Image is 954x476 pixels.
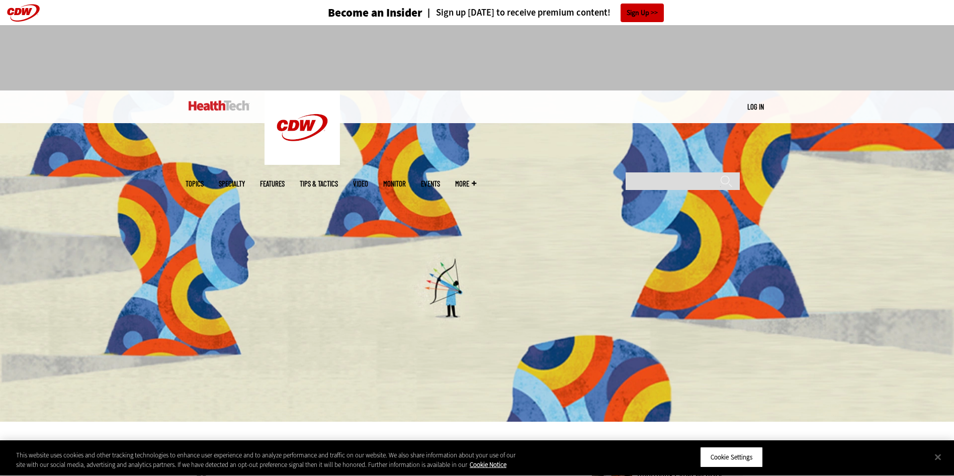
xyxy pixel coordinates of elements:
[927,446,949,468] button: Close
[422,8,611,18] a: Sign up [DATE] to receive premium content!
[265,90,340,165] img: Home
[470,461,506,469] a: More information about your privacy
[328,7,422,19] h3: Become an Insider
[186,180,204,187] span: Topics
[294,35,660,80] iframe: advertisement
[300,180,338,187] a: Tips & Tactics
[16,450,525,470] div: This website uses cookies and other tracking technologies to enhance user experience and to analy...
[621,4,664,22] a: Sign Up
[421,180,440,187] a: Events
[290,7,422,19] a: Become an Insider
[455,180,476,187] span: More
[353,180,368,187] a: Video
[219,180,245,187] span: Specialty
[747,102,764,111] a: Log in
[383,180,406,187] a: MonITor
[260,180,285,187] a: Features
[265,157,340,167] a: CDW
[189,101,249,111] img: Home
[700,447,763,468] button: Cookie Settings
[747,102,764,112] div: User menu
